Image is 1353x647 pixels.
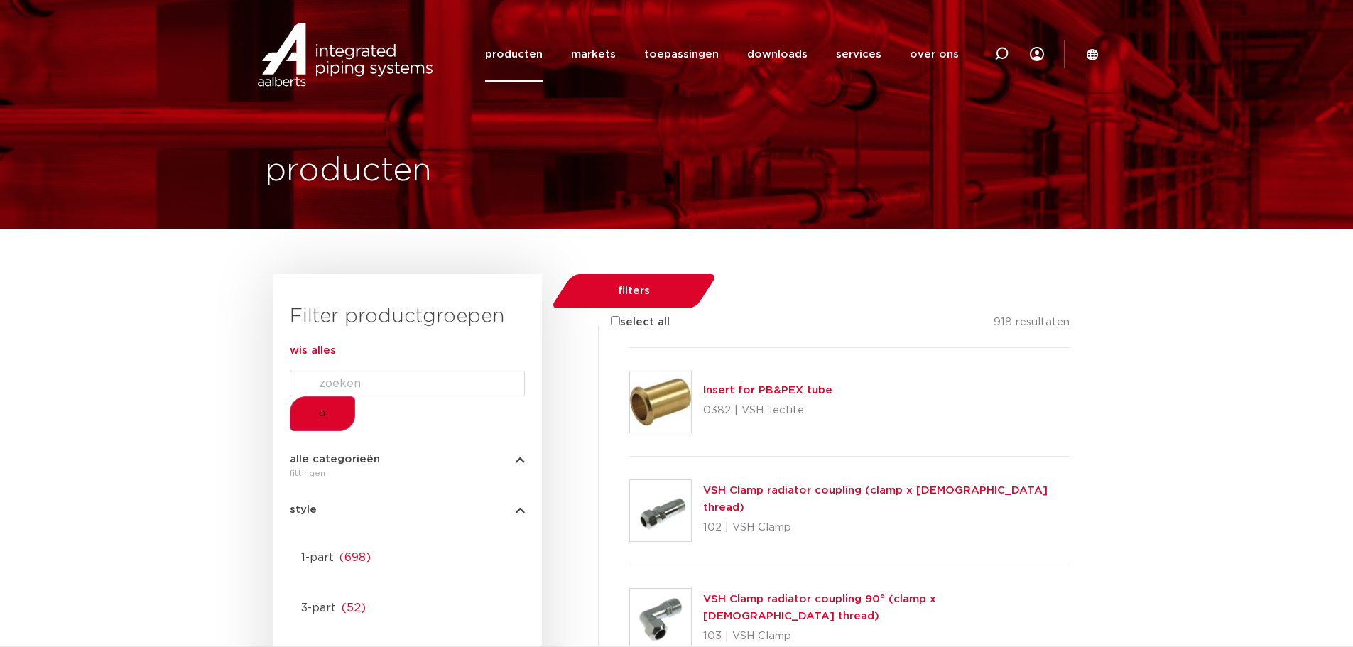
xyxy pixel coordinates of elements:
button: Submit the search query [290,396,355,431]
h1: producten [265,148,432,194]
button: alle categorieën [290,454,525,464]
span: 918 resultaten [994,317,1070,327]
span: 1-part [301,552,334,563]
a: downloads [747,27,808,82]
label: select all [589,314,670,331]
p: 102 | VSH Clamp [703,516,1070,539]
img: thumbnail for VSH Clamp radiator coupling (clamp x male thread) [630,480,691,541]
h3: Filter productgroepen [290,303,525,331]
span: style [290,504,317,515]
input: Search [290,371,525,396]
p: 0382 | VSH Tectite [703,399,832,422]
input: select all [611,316,620,325]
button: style [290,504,525,515]
nav: Menu [485,27,959,82]
img: thumbnail for Insert for PB&PEX tube [630,371,691,433]
span: 3-part [301,602,336,614]
a: 1-part(698) [290,543,525,566]
a: wis alles [290,345,336,356]
span: ( 698 ) [339,552,371,563]
a: markets [571,27,616,82]
a: over ons [910,27,959,82]
a: toepassingen [644,27,719,82]
a: 3-part(52) [290,594,525,616]
span: ( 52 ) [342,602,366,614]
a: VSH Clamp radiator coupling (clamp x [DEMOGRAPHIC_DATA] thread) [703,485,1048,513]
span: alle categorieën [290,454,380,464]
a: Insert for PB&PEX tube [703,385,832,396]
div: fittingen [290,464,525,482]
button: filters [561,274,707,308]
a: VSH Clamp radiator coupling 90° (clamp x [DEMOGRAPHIC_DATA] thread) [703,594,936,621]
a: producten [485,27,543,82]
a: services [836,27,881,82]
